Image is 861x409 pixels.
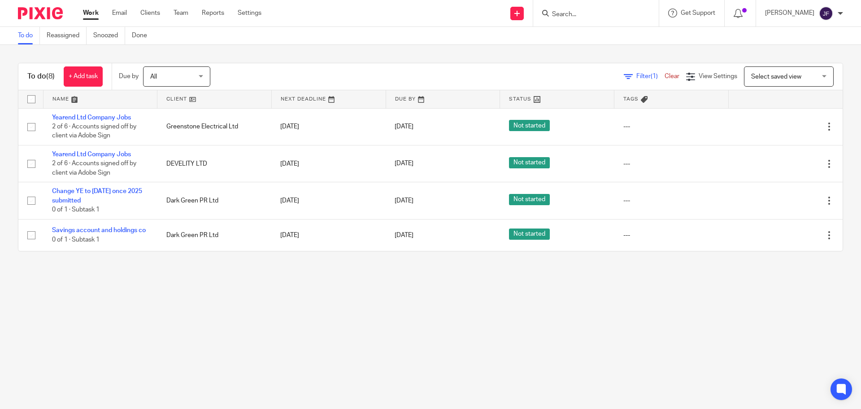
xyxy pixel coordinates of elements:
a: Done [132,27,154,44]
td: [DATE] [271,219,386,251]
div: --- [623,159,720,168]
a: + Add task [64,66,103,87]
div: --- [623,231,720,240]
span: 0 of 1 · Subtask 1 [52,207,100,213]
td: DEVELITY LTD [157,145,272,182]
span: Not started [509,120,550,131]
span: 2 of 6 · Accounts signed off by client via Adobe Sign [52,123,136,139]
span: Tags [623,97,639,101]
img: svg%3E [819,6,833,21]
div: --- [623,196,720,205]
span: Not started [509,194,550,205]
span: Get Support [681,10,715,16]
div: --- [623,122,720,131]
span: View Settings [699,73,737,79]
span: [DATE] [395,123,413,130]
span: 2 of 6 · Accounts signed off by client via Adobe Sign [52,161,136,176]
a: Yearend Ltd Company Jobs [52,114,131,121]
input: Search [551,11,632,19]
a: Email [112,9,127,18]
td: Dark Green PR Ltd [157,182,272,219]
a: Yearend Ltd Company Jobs [52,151,131,158]
a: Clients [140,9,160,18]
p: Due by [119,72,139,81]
a: Settings [238,9,261,18]
a: Reports [202,9,224,18]
span: [DATE] [395,232,413,238]
a: Clear [665,73,679,79]
span: [DATE] [395,161,413,167]
span: 0 of 1 · Subtask 1 [52,237,100,243]
span: Select saved view [751,74,801,80]
span: [DATE] [395,198,413,204]
span: (8) [46,73,55,80]
span: All [150,74,157,80]
a: Change YE to [DATE] once 2025 submitted [52,188,142,203]
a: Reassigned [47,27,87,44]
p: [PERSON_NAME] [765,9,814,18]
a: Team [174,9,188,18]
a: Savings account and holdings co [52,227,146,233]
span: Filter [636,73,665,79]
span: Not started [509,157,550,168]
td: [DATE] [271,108,386,145]
a: Snoozed [93,27,125,44]
td: Greenstone Electrical Ltd [157,108,272,145]
h1: To do [27,72,55,81]
a: To do [18,27,40,44]
td: Dark Green PR Ltd [157,219,272,251]
td: [DATE] [271,182,386,219]
span: Not started [509,229,550,240]
a: Work [83,9,99,18]
img: Pixie [18,7,63,19]
span: (1) [651,73,658,79]
td: [DATE] [271,145,386,182]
